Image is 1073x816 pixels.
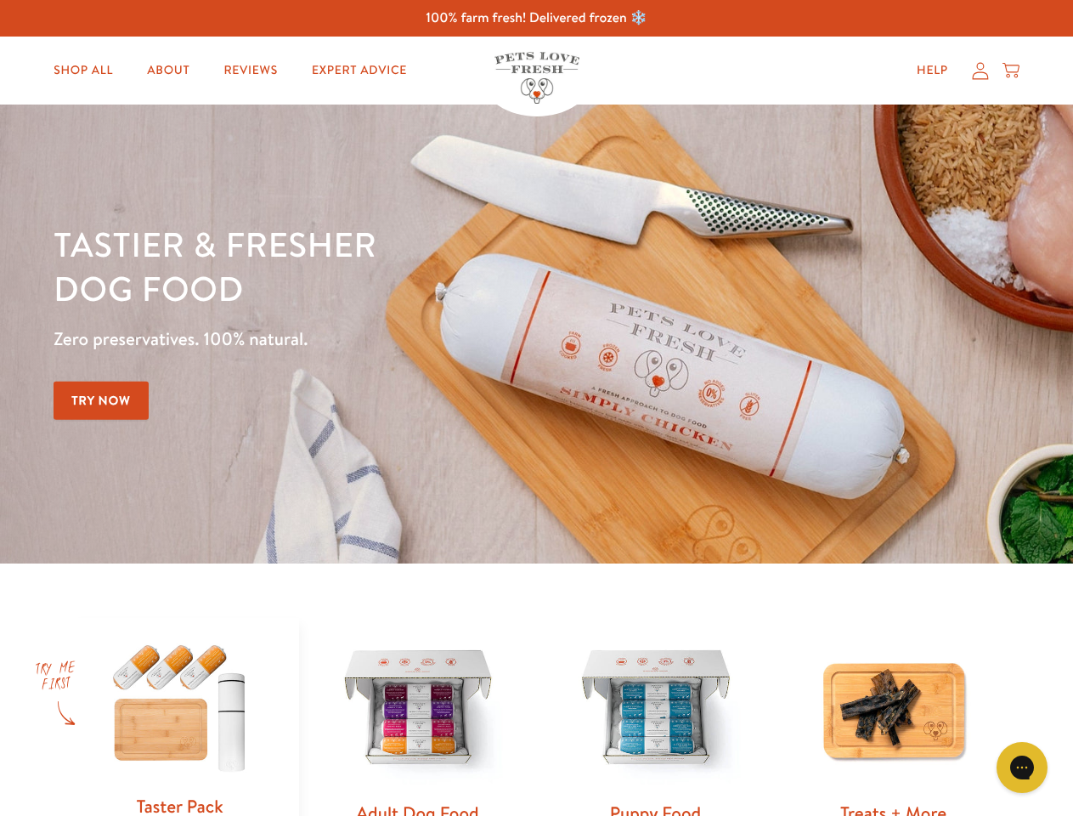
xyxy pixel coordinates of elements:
[133,54,203,88] a: About
[494,52,579,104] img: Pets Love Fresh
[298,54,421,88] a: Expert Advice
[988,736,1056,799] iframe: Gorgias live chat messenger
[54,324,697,354] p: Zero preservatives. 100% natural.
[54,382,149,420] a: Try Now
[54,222,697,310] h1: Tastier & fresher dog food
[903,54,962,88] a: Help
[210,54,291,88] a: Reviews
[40,54,127,88] a: Shop All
